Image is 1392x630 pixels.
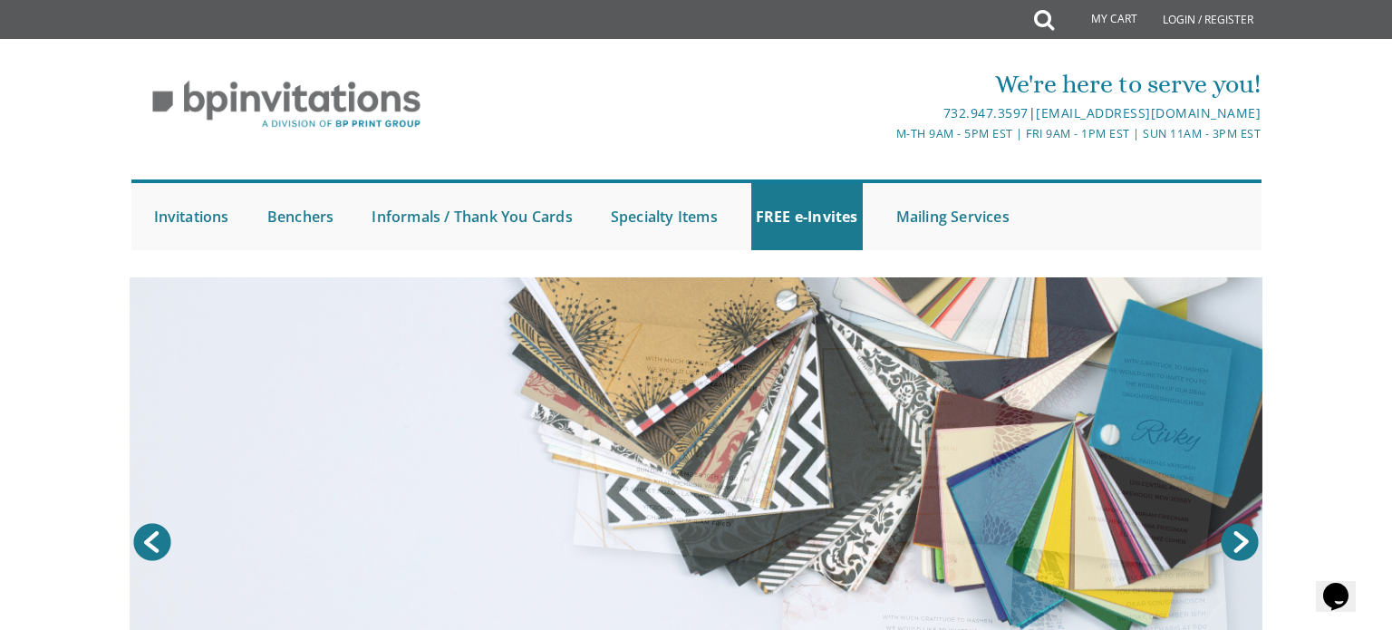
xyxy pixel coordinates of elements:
[508,66,1261,102] div: We're here to serve you!
[1052,2,1150,38] a: My Cart
[892,183,1014,250] a: Mailing Services
[1036,104,1261,121] a: [EMAIL_ADDRESS][DOMAIN_NAME]
[367,183,576,250] a: Informals / Thank You Cards
[130,519,175,565] a: Prev
[131,67,442,142] img: BP Invitation Loft
[751,183,863,250] a: FREE e-Invites
[508,102,1261,124] div: |
[1217,519,1262,565] a: Next
[150,183,234,250] a: Invitations
[508,124,1261,143] div: M-Th 9am - 5pm EST | Fri 9am - 1pm EST | Sun 11am - 3pm EST
[1316,557,1374,612] iframe: chat widget
[263,183,339,250] a: Benchers
[943,104,1029,121] a: 732.947.3597
[606,183,722,250] a: Specialty Items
